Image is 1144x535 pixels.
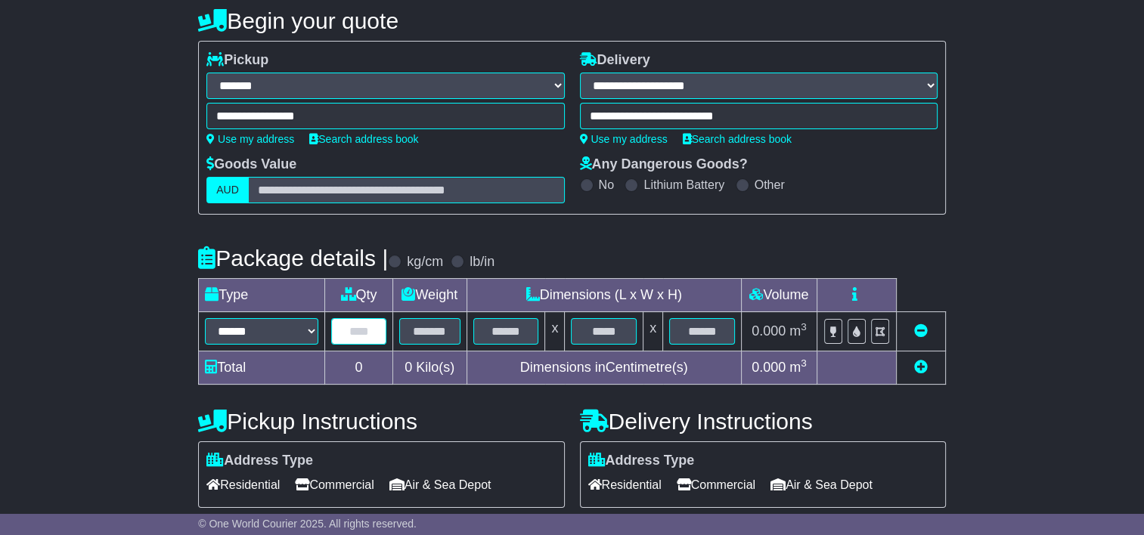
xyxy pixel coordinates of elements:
label: Other [755,178,785,192]
label: Address Type [206,453,313,469]
span: Residential [588,473,662,496]
label: Address Type [588,453,695,469]
span: © One World Courier 2025. All rights reserved. [198,518,417,530]
span: Residential [206,473,280,496]
td: Volume [741,279,817,312]
span: 0.000 [752,360,786,375]
td: x [643,312,663,351]
td: Weight [392,279,467,312]
span: 0.000 [752,323,786,339]
sup: 3 [801,357,807,369]
td: Qty [325,279,393,312]
label: kg/cm [407,254,443,271]
span: Air & Sea Depot [770,473,873,496]
a: Use my address [206,133,294,145]
label: Any Dangerous Goods? [580,156,748,173]
h4: Package details | [198,246,388,271]
td: Total [199,351,325,385]
td: Dimensions (L x W x H) [467,279,741,312]
label: Lithium Battery [643,178,724,192]
span: 0 [405,360,412,375]
td: 0 [325,351,393,385]
td: x [545,312,565,351]
span: Air & Sea Depot [389,473,491,496]
label: Delivery [580,52,650,69]
h4: Pickup Instructions [198,409,564,434]
label: Pickup [206,52,268,69]
a: Remove this item [914,323,928,339]
a: Add new item [914,360,928,375]
a: Use my address [580,133,668,145]
span: Commercial [677,473,755,496]
label: AUD [206,177,249,203]
span: m [789,323,807,339]
label: Goods Value [206,156,296,173]
label: lb/in [470,254,494,271]
td: Kilo(s) [392,351,467,385]
a: Search address book [309,133,418,145]
span: Commercial [295,473,374,496]
h4: Delivery Instructions [580,409,946,434]
label: No [599,178,614,192]
span: m [789,360,807,375]
h4: Begin your quote [198,8,946,33]
td: Type [199,279,325,312]
sup: 3 [801,321,807,332]
a: Search address book [683,133,792,145]
td: Dimensions in Centimetre(s) [467,351,741,385]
